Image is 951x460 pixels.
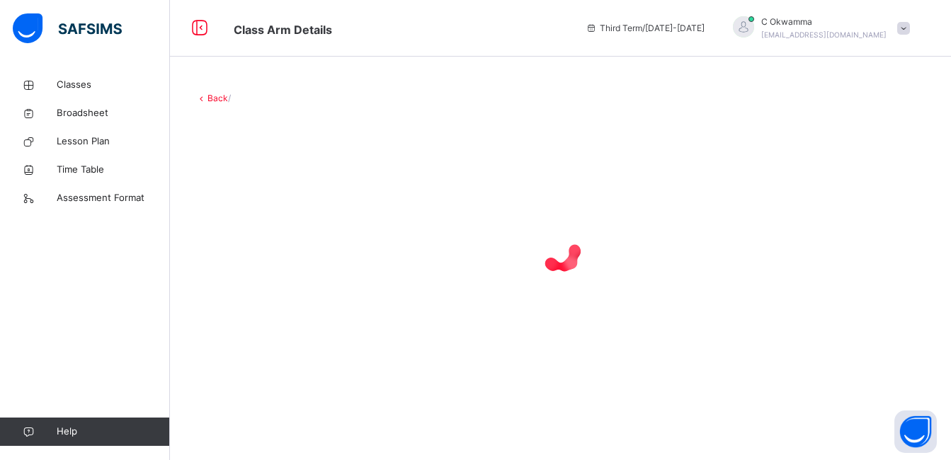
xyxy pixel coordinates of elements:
[207,93,228,103] a: Back
[57,106,170,120] span: Broadsheet
[719,16,917,41] div: COkwamma
[57,163,170,177] span: Time Table
[57,78,170,92] span: Classes
[57,191,170,205] span: Assessment Format
[57,134,170,149] span: Lesson Plan
[586,22,705,35] span: session/term information
[761,16,887,28] span: C Okwamma
[13,13,122,43] img: safsims
[761,30,887,39] span: [EMAIL_ADDRESS][DOMAIN_NAME]
[57,425,169,439] span: Help
[234,23,332,37] span: Class Arm Details
[894,410,937,453] button: Open asap
[228,93,231,103] span: /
